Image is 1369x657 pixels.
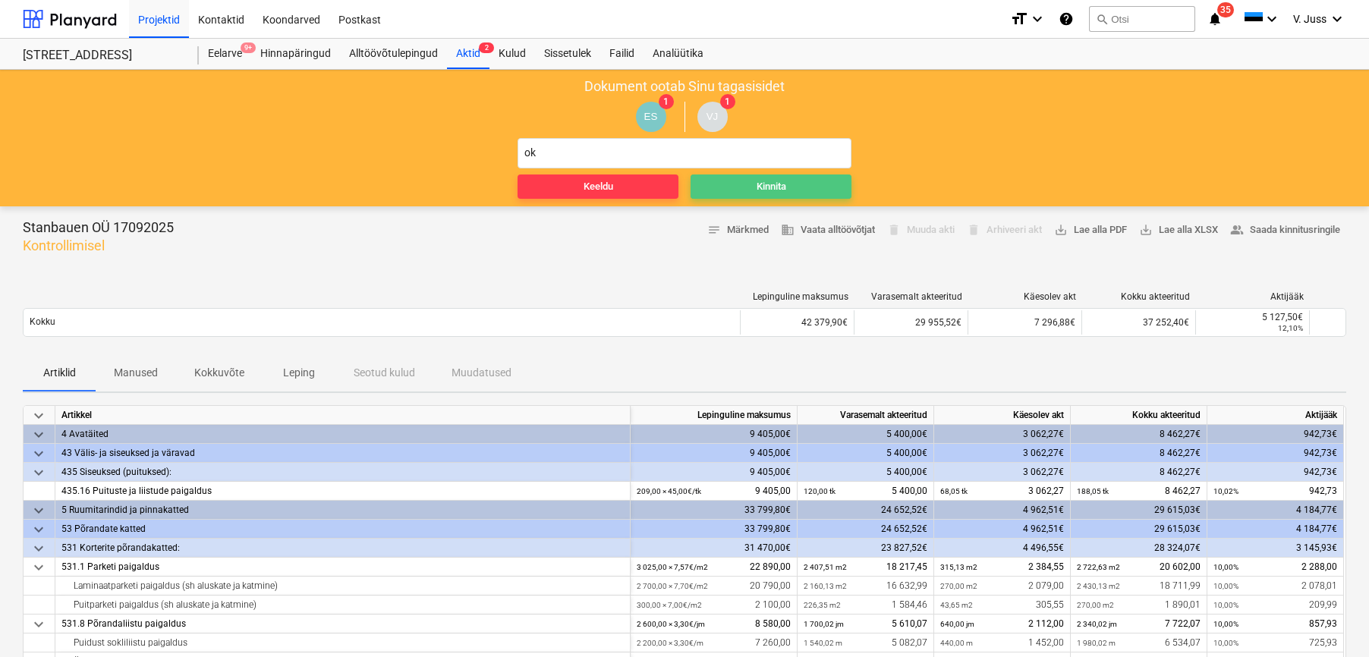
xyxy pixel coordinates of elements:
[1213,639,1238,647] small: 10,00%
[600,39,644,69] a: Failid
[1213,615,1337,633] div: 857,93
[644,111,658,122] span: ES
[631,539,798,558] div: 31 470,00€
[798,539,934,558] div: 23 827,52€
[1071,501,1207,520] div: 29 615,03€
[1328,10,1346,28] i: keyboard_arrow_down
[974,291,1076,302] div: Käesolev akt
[775,218,881,242] button: Vaata alltöövõtjat
[1077,577,1201,596] div: 18 711,99
[940,487,968,495] small: 68,05 tk
[1263,10,1281,28] i: keyboard_arrow_down
[1207,501,1344,520] div: 4 184,77€
[1293,584,1369,657] div: Chat Widget
[114,365,158,381] p: Manused
[1213,601,1238,609] small: 10,00%
[637,601,702,609] small: 300,00 × 7,00€ / m2
[1202,291,1304,302] div: Aktijääk
[1088,291,1190,302] div: Kokku akteeritud
[798,425,934,444] div: 5 400,00€
[1077,596,1201,615] div: 1 890,01
[631,425,798,444] div: 9 405,00€
[940,482,1064,501] div: 3 062,27
[1133,218,1224,242] button: Lae alla XLSX
[1071,406,1207,425] div: Kokku akteeritud
[1071,463,1207,482] div: 8 462,27€
[1059,10,1074,28] i: Abikeskus
[61,501,624,520] div: 5 Ruumitarindid ja pinnakatted
[535,39,600,69] a: Sissetulek
[518,138,851,168] input: Lisa kommentaar
[61,577,624,596] div: Laminaatparketi paigaldus (sh aluskate ja katmine)
[854,310,968,335] div: 29 955,52€
[804,633,927,652] div: 5 082,07
[30,464,48,482] span: keyboard_arrow_down
[1213,633,1337,652] div: 725,93
[940,596,1064,615] div: 305,55
[1207,444,1344,463] div: 942,73€
[30,615,48,633] span: keyboard_arrow_down
[1213,487,1238,495] small: 10,02%
[1207,425,1344,444] div: 942,73€
[637,563,708,571] small: 3 025,00 × 7,57€ / m2
[637,487,701,495] small: 209,00 × 45,00€ / tk
[61,596,624,615] div: Puitparketi paigaldus (sh aluskate ja katmine)
[479,42,494,53] span: 2
[1081,310,1195,335] div: 37 252,40€
[1077,633,1201,652] div: 6 534,07
[934,444,1071,463] div: 3 062,27€
[41,365,77,381] p: Artiklid
[447,39,489,69] a: Aktid2
[1213,582,1238,590] small: 10,00%
[1207,406,1344,425] div: Aktijääk
[798,444,934,463] div: 5 400,00€
[1139,222,1218,239] span: Lae alla XLSX
[934,425,1071,444] div: 3 062,27€
[1230,223,1244,237] span: people_alt
[1217,2,1234,17] span: 35
[23,48,181,64] div: [STREET_ADDRESS]
[781,222,875,239] span: Vaata alltöövõtjat
[584,77,785,96] p: Dokument ootab Sinu tagasisidet
[934,520,1071,539] div: 4 962,51€
[1096,13,1108,25] span: search
[1054,223,1068,237] span: save_alt
[637,582,708,590] small: 2 700,00 × 7,70€ / m2
[30,407,48,425] span: keyboard_arrow_down
[1077,639,1116,647] small: 1 980,02 m
[61,463,624,482] div: 435 Siseuksed (puituksed):
[518,174,678,199] button: Keeldu
[30,316,55,328] p: Kokku
[30,539,48,558] span: keyboard_arrow_down
[720,94,735,109] span: 1
[55,406,631,425] div: Artikkel
[61,444,624,463] div: 43 Välis- ja siseuksed ja väravad
[1071,425,1207,444] div: 8 462,27€
[1077,558,1201,577] div: 20 602,00
[1077,487,1109,495] small: 188,05 tk
[61,539,624,558] div: 531 Korterite põrandakatted:
[61,425,624,444] div: 4 Avatäited
[199,39,251,69] div: Eelarve
[804,596,927,615] div: 1 584,46
[637,639,703,647] small: 2 200,00 × 3,30€ / m
[701,218,775,242] button: Märkmed
[804,558,927,577] div: 18 217,45
[1224,218,1346,242] button: Saada kinnitusringile
[1048,218,1133,242] button: Lae alla PDF
[798,463,934,482] div: 5 400,00€
[1077,482,1201,501] div: 8 462,27
[489,39,535,69] a: Kulud
[940,633,1064,652] div: 1 452,00
[1207,539,1344,558] div: 3 145,93€
[940,582,977,590] small: 270,00 m2
[340,39,447,69] div: Alltöövõtulepingud
[644,39,713,69] a: Analüütika
[61,482,624,501] div: 435.16 Puituste ja liistude paigaldus
[23,237,174,255] p: Kontrollimisel
[1202,312,1303,322] div: 5 127,50€
[637,596,791,615] div: 2 100,00
[241,42,256,53] span: 9+
[1213,482,1337,501] div: 942,73
[804,482,927,501] div: 5 400,00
